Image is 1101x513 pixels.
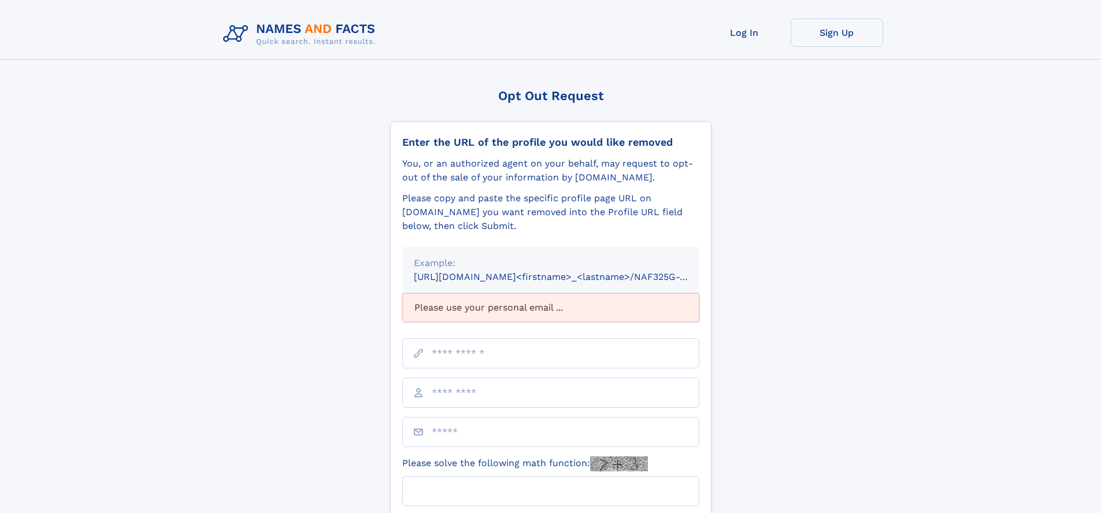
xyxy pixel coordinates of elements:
div: You, or an authorized agent on your behalf, may request to opt-out of the sale of your informatio... [402,157,699,184]
div: Please use your personal email ... [402,293,699,322]
img: Logo Names and Facts [218,19,385,50]
div: Please copy and paste the specific profile page URL on [DOMAIN_NAME] you want removed into the Pr... [402,191,699,233]
a: Log In [698,19,791,47]
div: Enter the URL of the profile you would like removed [402,136,699,149]
div: Example: [414,256,688,270]
a: Sign Up [791,19,883,47]
div: Opt Out Request [390,88,711,103]
small: [URL][DOMAIN_NAME]<firstname>_<lastname>/NAF325G-xxxxxxxx [414,271,721,282]
label: Please solve the following math function: [402,456,648,471]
